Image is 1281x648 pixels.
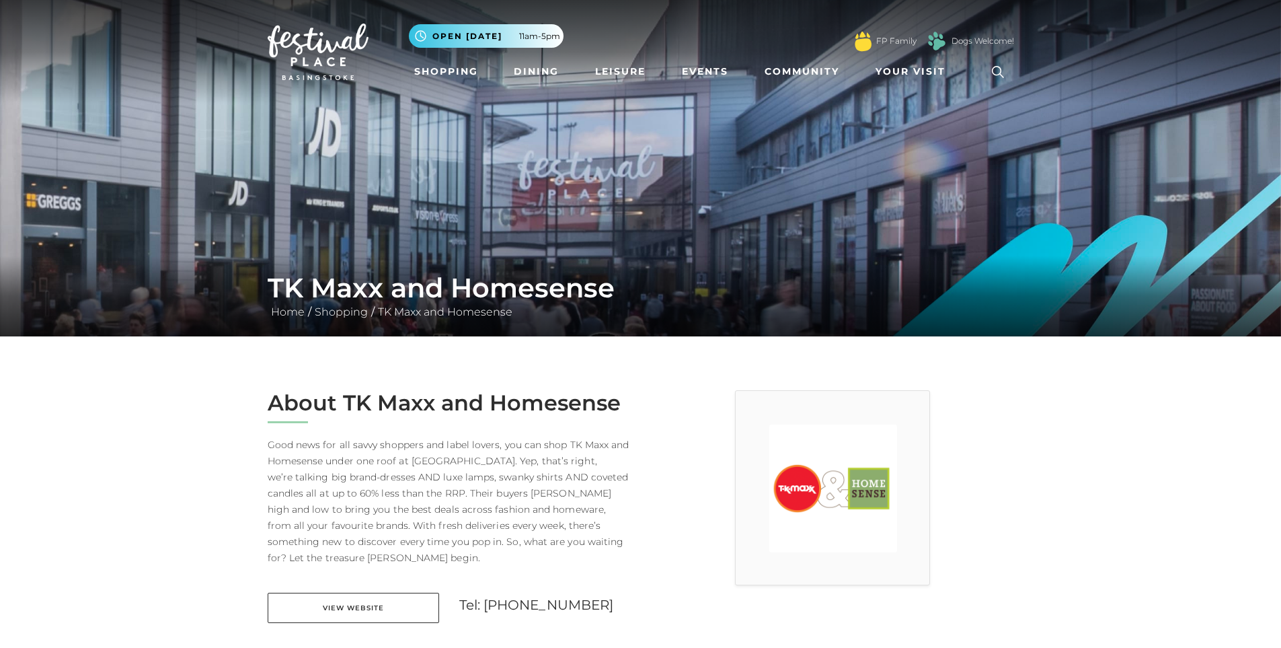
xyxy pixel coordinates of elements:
[759,59,845,84] a: Community
[268,24,368,80] img: Festival Place Logo
[258,272,1024,320] div: / /
[268,272,1014,304] h1: TK Maxx and Homesense
[519,30,560,42] span: 11am-5pm
[268,390,631,416] h2: About TK Maxx and Homesense
[375,305,516,318] a: TK Maxx and Homesense
[311,305,371,318] a: Shopping
[409,59,483,84] a: Shopping
[268,437,631,566] p: Good news for all savvy shoppers and label lovers, you can shop TK Maxx and Homesense under one r...
[459,597,614,613] a: Tel: [PHONE_NUMBER]
[952,35,1014,47] a: Dogs Welcome!
[268,593,439,623] a: View Website
[870,59,958,84] a: Your Visit
[676,59,734,84] a: Events
[409,24,564,48] button: Open [DATE] 11am-5pm
[508,59,564,84] a: Dining
[432,30,502,42] span: Open [DATE]
[876,35,917,47] a: FP Family
[590,59,651,84] a: Leisure
[268,305,308,318] a: Home
[876,65,945,79] span: Your Visit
